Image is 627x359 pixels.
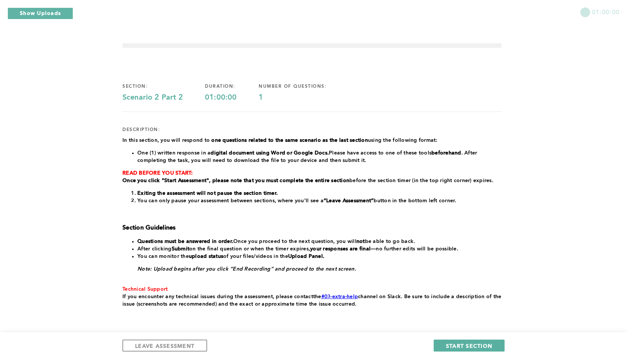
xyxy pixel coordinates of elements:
[122,93,205,102] div: Scenario 2 Part 2
[122,293,502,308] p: the channel on Slack
[137,149,502,164] li: One (1) written response in a Please have access to one of these tools . After completing the tas...
[122,287,168,292] span: Technical Support
[137,191,278,196] strong: Exiting the assessment will not pause the section timer.
[446,342,492,349] span: START SECTION
[122,177,502,184] p: before the section timer (in the top right corner) expires.
[189,254,223,259] strong: upload status
[205,93,259,102] div: 01:00:00
[321,294,358,299] a: #03-extra-help
[431,150,461,156] strong: beforehand
[592,7,620,16] span: 01:00:00
[137,239,233,244] strong: Questions must be answered in order.
[210,150,329,156] strong: digital document using Word or Google Docs.
[7,7,73,19] button: Show Uploads
[122,178,349,183] strong: Once you click "Start Assessment", please note that you must complete the entire section
[288,254,324,259] strong: Upload Panel.
[172,246,190,252] strong: Submit
[122,340,207,352] button: LEAVE ASSESSMENT
[137,266,356,272] em: Note: Upload begins after you click “End Recording” and proceed to the next screen.
[205,84,259,90] div: duration:
[137,245,502,253] li: After clicking on the final question or when the timer expires, —no further edits will be possible.
[137,253,502,260] li: You can monitor the of your files/videos in the
[137,197,502,205] li: You can only pause your assessment between sections, where you'll see a button in the bottom left...
[368,138,437,143] span: using the following format:
[122,84,205,90] div: section:
[434,340,505,352] button: START SECTION
[356,239,365,244] strong: not
[122,224,502,232] h3: Section Guidelines
[211,138,368,143] strong: one questions related to the same scenario as the last section
[122,127,160,133] div: description:
[122,138,211,143] span: In this section, you will respond to
[259,84,349,90] div: number of questions:
[259,93,349,102] div: 1
[122,171,193,176] strong: READ BEFORE YOU START:
[324,198,374,203] strong: “Leave Assessment”
[137,238,502,245] li: Once you proceed to the next question, you will be able to go back.
[310,246,371,252] strong: your responses are final
[135,342,194,349] span: LEAVE ASSESSMENT
[122,294,313,299] span: If you encounter any technical issues during the assessment, please contact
